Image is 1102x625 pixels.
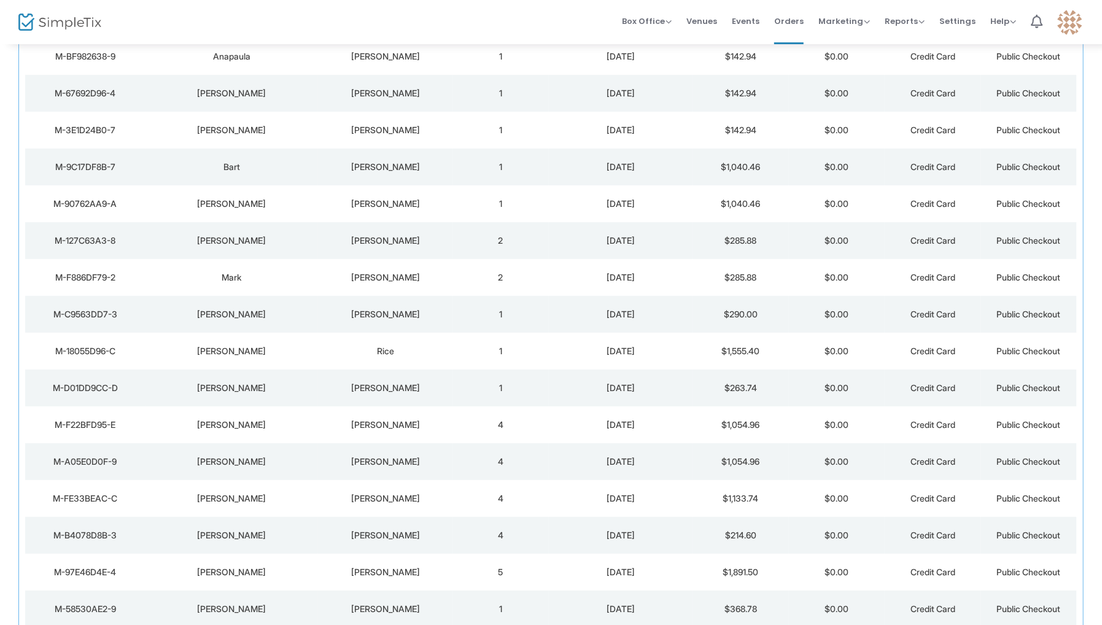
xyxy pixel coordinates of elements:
[910,456,955,467] span: Credit Card
[149,198,316,210] div: Scott
[789,259,885,296] td: $0.00
[552,161,690,173] div: 8/8/2025
[149,603,316,615] div: Allan
[789,480,885,517] td: $0.00
[321,50,449,63] div: Sarmento
[452,517,548,554] td: 4
[789,517,885,554] td: $0.00
[321,87,449,99] div: Crossland
[693,406,788,443] td: $1,054.96
[321,161,449,173] div: Buckler
[997,456,1061,467] span: Public Checkout
[910,125,955,135] span: Credit Card
[789,222,885,259] td: $0.00
[552,198,690,210] div: 8/8/2025
[28,492,142,505] div: M-FE33BEAC-C
[552,308,690,320] div: 8/4/2025
[693,480,788,517] td: $1,133.74
[452,112,548,149] td: 1
[939,6,976,37] span: Settings
[28,235,142,247] div: M-127C63A3-8
[910,382,955,393] span: Credit Card
[321,456,449,468] div: Snyder
[552,566,690,578] div: 5/8/2025
[452,333,548,370] td: 1
[28,271,142,284] div: M-F886DF79-2
[818,15,870,27] span: Marketing
[693,259,788,296] td: $285.88
[28,456,142,468] div: M-A05E0D0F-9
[910,346,955,356] span: Credit Card
[997,604,1061,614] span: Public Checkout
[693,443,788,480] td: $1,054.96
[910,198,955,209] span: Credit Card
[789,554,885,591] td: $0.00
[910,309,955,319] span: Credit Card
[997,51,1061,61] span: Public Checkout
[321,382,449,394] div: Jenks
[28,566,142,578] div: M-97E46D4E-4
[885,15,925,27] span: Reports
[552,87,690,99] div: 8/11/2025
[28,603,142,615] div: M-58530AE2-9
[149,566,316,578] div: michael
[732,6,759,37] span: Events
[997,125,1061,135] span: Public Checkout
[693,222,788,259] td: $285.88
[997,88,1061,98] span: Public Checkout
[693,333,788,370] td: $1,555.40
[321,529,449,542] div: Allen
[28,382,142,394] div: M-D01DD9CC-D
[789,443,885,480] td: $0.00
[997,309,1061,319] span: Public Checkout
[910,493,955,503] span: Credit Card
[552,456,690,468] div: 5/30/2025
[997,530,1061,540] span: Public Checkout
[774,6,804,37] span: Orders
[997,198,1061,209] span: Public Checkout
[149,87,316,99] div: Matthew
[910,419,955,430] span: Credit Card
[321,492,449,505] div: andrzejewski
[452,149,548,185] td: 1
[321,345,449,357] div: Rice
[452,75,548,112] td: 1
[693,112,788,149] td: $142.94
[693,185,788,222] td: $1,040.46
[552,235,690,247] div: 8/7/2025
[693,370,788,406] td: $263.74
[552,419,690,431] div: 7/7/2025
[789,38,885,75] td: $0.00
[28,345,142,357] div: M-18055D96-C
[910,272,955,282] span: Credit Card
[28,124,142,136] div: M-3E1D24B0-7
[910,161,955,172] span: Credit Card
[321,271,449,284] div: Awad
[149,529,316,542] div: Felecia
[321,235,449,247] div: Curie
[552,492,690,505] div: 5/12/2025
[452,443,548,480] td: 4
[789,112,885,149] td: $0.00
[149,235,316,247] div: Craig
[452,406,548,443] td: 4
[789,296,885,333] td: $0.00
[321,308,449,320] div: Gainer
[28,308,142,320] div: M-C9563DD7-3
[910,530,955,540] span: Credit Card
[149,456,316,468] div: Jeanette
[910,235,955,246] span: Credit Card
[693,75,788,112] td: $142.94
[910,88,955,98] span: Credit Card
[789,149,885,185] td: $0.00
[28,161,142,173] div: M-9C17DF8B-7
[552,529,690,542] div: 5/8/2025
[997,346,1061,356] span: Public Checkout
[321,603,449,615] div: Stutz
[452,222,548,259] td: 2
[997,493,1061,503] span: Public Checkout
[789,185,885,222] td: $0.00
[552,345,690,357] div: 8/4/2025
[28,529,142,542] div: M-B4078D8B-3
[452,185,548,222] td: 1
